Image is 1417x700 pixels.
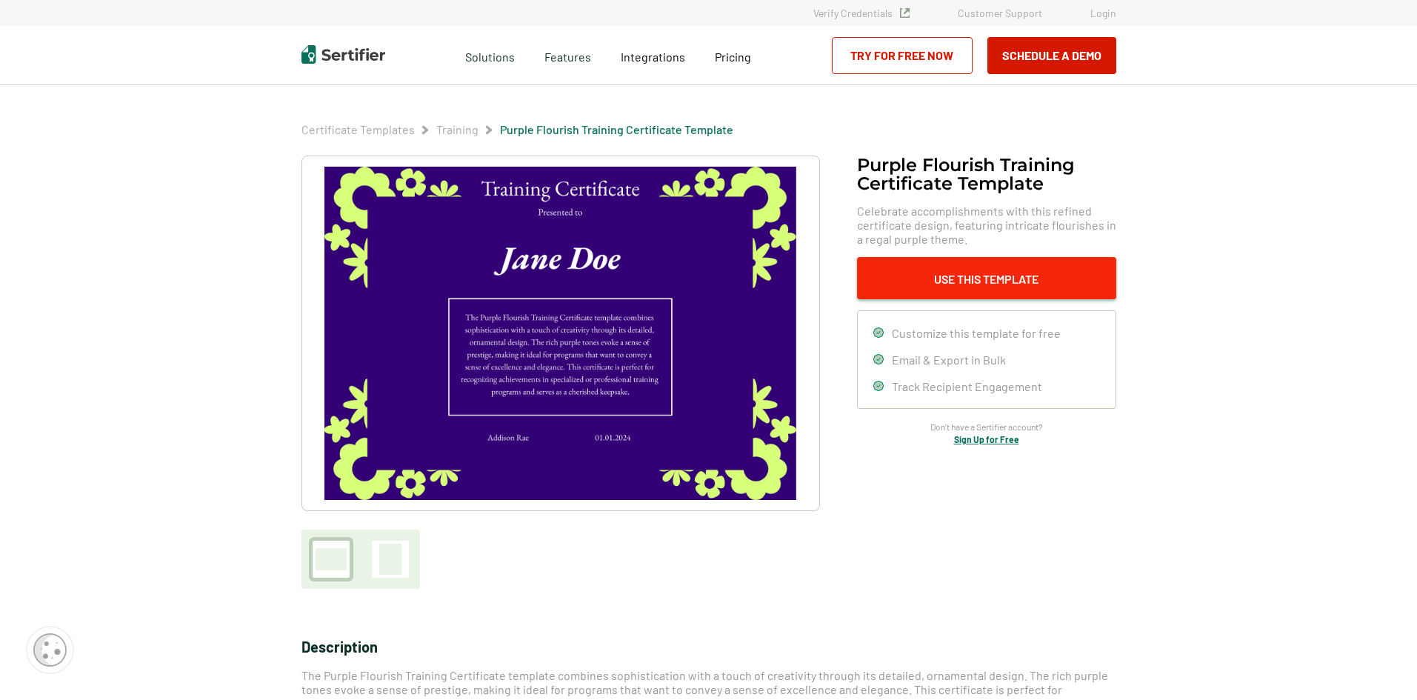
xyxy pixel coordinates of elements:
a: Sign Up for Free [954,434,1019,444]
a: Purple Flourish Training Certificate Template [500,122,733,136]
img: Sertifier | Digital Credentialing Platform [301,45,385,64]
img: Cookie Popup Icon [33,633,67,667]
img: Verified [900,8,910,18]
span: Solutions [465,46,515,64]
a: Certificate Templates [301,122,415,136]
a: Try for Free Now [832,37,973,74]
a: Pricing [715,46,751,64]
span: Description [301,638,378,656]
span: Customize this template for free [892,326,1061,340]
a: Integrations [621,46,685,64]
button: Schedule a Demo [987,37,1116,74]
span: Pricing [715,50,751,64]
span: Don’t have a Sertifier account? [930,420,1043,434]
span: Purple Flourish Training Certificate Template [500,122,733,137]
iframe: Chat Widget [1343,629,1417,700]
div: Breadcrumb [301,122,733,137]
img: Purple Flourish Training Certificate Template [324,167,796,500]
span: Email & Export in Bulk [892,353,1006,367]
span: Track Recipient Engagement [892,379,1042,393]
a: Login [1090,7,1116,19]
a: Customer Support [958,7,1042,19]
span: Training [436,122,479,137]
a: Training [436,122,479,136]
span: Celebrate accomplishments with this refined certificate design, featuring intricate flourishes in... [857,204,1116,246]
span: Certificate Templates [301,122,415,137]
span: Features [544,46,591,64]
button: Use This Template [857,257,1116,299]
a: Verify Credentials [813,7,910,19]
span: Integrations [621,50,685,64]
h1: Purple Flourish Training Certificate Template [857,156,1116,193]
